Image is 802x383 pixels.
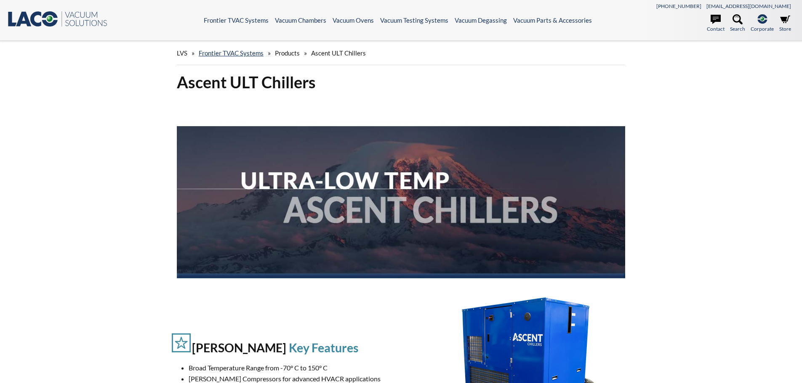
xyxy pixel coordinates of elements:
[275,16,326,24] a: Vacuum Chambers
[779,14,791,33] a: Store
[656,3,701,9] a: [PHONE_NUMBER]
[311,49,366,57] span: Ascent ULT Chillers
[706,3,791,9] a: [EMAIL_ADDRESS][DOMAIN_NAME]
[289,341,358,355] h2: Key Features
[513,16,592,24] a: Vacuum Parts & Accessories
[707,14,725,33] a: Contact
[380,16,448,24] a: Vacuum Testing Systems
[172,333,191,352] img: features icon
[199,49,264,57] a: Frontier TVAC Systems
[189,362,410,373] li: Broad Temperature Range from -70° C to 150° C
[177,99,626,278] img: Ascent ULT Chillers Banner
[455,16,507,24] a: Vacuum Degassing
[204,16,269,24] a: Frontier TVAC Systems
[177,49,187,57] span: LVS
[275,49,300,57] span: Products
[177,41,626,65] div: » » »
[333,16,374,24] a: Vacuum Ovens
[730,14,745,33] a: Search
[177,72,626,92] h1: Ascent ULT Chillers
[751,25,774,33] span: Corporate
[192,341,286,355] h2: [PERSON_NAME]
